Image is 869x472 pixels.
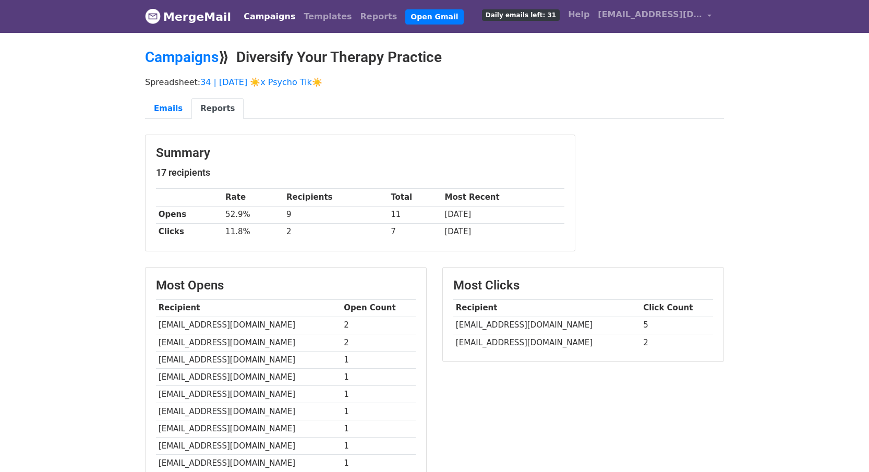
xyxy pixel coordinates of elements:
[145,77,724,88] p: Spreadsheet:
[453,317,641,334] td: [EMAIL_ADDRESS][DOMAIN_NAME]
[341,386,416,403] td: 1
[223,223,284,240] td: 11.8%
[388,223,442,240] td: 7
[156,386,341,403] td: [EMAIL_ADDRESS][DOMAIN_NAME]
[405,9,463,25] a: Open Gmail
[356,6,402,27] a: Reports
[156,317,341,334] td: [EMAIL_ADDRESS][DOMAIN_NAME]
[156,223,223,240] th: Clicks
[641,299,713,317] th: Click Count
[200,77,322,87] a: 34 | [DATE] ☀️x Psycho Tik☀️
[284,206,388,223] td: 9
[453,278,713,293] h3: Most Clicks
[156,403,341,420] td: [EMAIL_ADDRESS][DOMAIN_NAME]
[156,278,416,293] h3: Most Opens
[641,334,713,351] td: 2
[442,223,564,240] td: [DATE]
[284,189,388,206] th: Recipients
[341,403,416,420] td: 1
[223,206,284,223] td: 52.9%
[156,206,223,223] th: Opens
[388,206,442,223] td: 11
[341,317,416,334] td: 2
[145,98,191,119] a: Emails
[341,455,416,472] td: 1
[156,438,341,455] td: [EMAIL_ADDRESS][DOMAIN_NAME]
[442,189,564,206] th: Most Recent
[145,49,219,66] a: Campaigns
[482,9,560,21] span: Daily emails left: 31
[145,8,161,24] img: MergeMail logo
[145,49,724,66] h2: ⟫ Diversify Your Therapy Practice
[341,368,416,385] td: 1
[156,299,341,317] th: Recipient
[299,6,356,27] a: Templates
[284,223,388,240] td: 2
[191,98,244,119] a: Reports
[341,420,416,438] td: 1
[156,420,341,438] td: [EMAIL_ADDRESS][DOMAIN_NAME]
[453,299,641,317] th: Recipient
[453,334,641,351] td: [EMAIL_ADDRESS][DOMAIN_NAME]
[156,334,341,351] td: [EMAIL_ADDRESS][DOMAIN_NAME]
[478,4,564,25] a: Daily emails left: 31
[156,146,564,161] h3: Summary
[564,4,594,25] a: Help
[156,368,341,385] td: [EMAIL_ADDRESS][DOMAIN_NAME]
[145,6,231,28] a: MergeMail
[341,299,416,317] th: Open Count
[594,4,716,29] a: [EMAIL_ADDRESS][DOMAIN_NAME]
[341,438,416,455] td: 1
[239,6,299,27] a: Campaigns
[641,317,713,334] td: 5
[156,167,564,178] h5: 17 recipients
[341,351,416,368] td: 1
[598,8,702,21] span: [EMAIL_ADDRESS][DOMAIN_NAME]
[156,351,341,368] td: [EMAIL_ADDRESS][DOMAIN_NAME]
[388,189,442,206] th: Total
[223,189,284,206] th: Rate
[442,206,564,223] td: [DATE]
[156,455,341,472] td: [EMAIL_ADDRESS][DOMAIN_NAME]
[341,334,416,351] td: 2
